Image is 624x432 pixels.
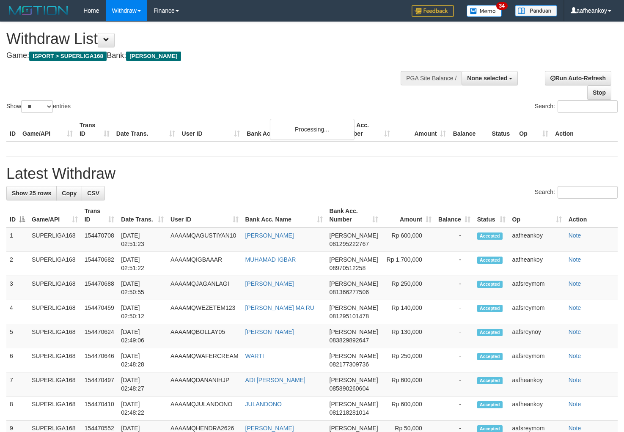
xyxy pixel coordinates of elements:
[330,328,378,335] span: [PERSON_NAME]
[81,227,118,252] td: 154470708
[118,396,167,421] td: [DATE] 02:48:22
[6,348,28,372] td: 6
[435,396,474,421] td: -
[6,52,407,60] h4: Game: Bank:
[243,118,337,142] th: Bank Acc. Name
[167,276,242,300] td: AAAAMQJAGANLAGI
[545,71,611,85] a: Run Auto-Refresh
[6,372,28,396] td: 7
[62,190,77,197] span: Copy
[330,409,369,416] span: Copy 081218281014 to clipboard
[382,227,435,252] td: Rp 600,000
[330,304,378,311] span: [PERSON_NAME]
[569,377,581,383] a: Note
[509,348,565,372] td: aafsreymom
[6,227,28,252] td: 1
[118,372,167,396] td: [DATE] 02:48:27
[87,190,99,197] span: CSV
[56,186,82,200] a: Copy
[509,227,565,252] td: aafheankoy
[81,396,118,421] td: 154470410
[330,401,378,407] span: [PERSON_NAME]
[245,256,296,263] a: MUHAMAD IGBAR
[245,401,282,407] a: JULANDONO
[28,203,81,227] th: Game/API: activate to sort column ascending
[569,232,581,239] a: Note
[29,52,107,61] span: ISPORT > SUPERLIGA168
[6,324,28,348] td: 5
[28,276,81,300] td: SUPERLIGA168
[509,324,565,348] td: aafsreynoy
[167,252,242,276] td: AAAAMQIGBAAAR
[81,203,118,227] th: Trans ID: activate to sort column ascending
[6,396,28,421] td: 8
[6,252,28,276] td: 2
[113,118,179,142] th: Date Trans.
[28,396,81,421] td: SUPERLIGA168
[118,276,167,300] td: [DATE] 02:50:55
[462,71,518,85] button: None selected
[393,118,450,142] th: Amount
[558,100,618,113] input: Search:
[19,118,76,142] th: Game/API
[28,227,81,252] td: SUPERLIGA168
[28,324,81,348] td: SUPERLIGA168
[81,300,118,324] td: 154470459
[569,304,581,311] a: Note
[449,118,488,142] th: Balance
[330,280,378,287] span: [PERSON_NAME]
[382,324,435,348] td: Rp 130,000
[330,241,369,247] span: Copy 081295222767 to clipboard
[6,300,28,324] td: 4
[516,118,552,142] th: Op
[6,100,71,113] label: Show entries
[382,203,435,227] th: Amount: activate to sort column ascending
[535,186,618,199] label: Search:
[330,361,369,368] span: Copy 082177309736 to clipboard
[509,396,565,421] td: aafheankoy
[242,203,326,227] th: Bank Acc. Name: activate to sort column ascending
[167,372,242,396] td: AAAAMQDANANIHJP
[6,203,28,227] th: ID: activate to sort column descending
[477,329,503,336] span: Accepted
[467,5,502,17] img: Button%20Memo.svg
[435,300,474,324] td: -
[337,118,393,142] th: Bank Acc. Number
[326,203,382,227] th: Bank Acc. Number: activate to sort column ascending
[515,5,557,16] img: panduan.png
[569,401,581,407] a: Note
[509,300,565,324] td: aafsreymom
[435,252,474,276] td: -
[118,252,167,276] td: [DATE] 02:51:22
[467,75,507,82] span: None selected
[488,118,516,142] th: Status
[552,118,618,142] th: Action
[509,252,565,276] td: aafheankoy
[330,265,366,271] span: Copy 08970512258 to clipboard
[6,186,57,200] a: Show 25 rows
[118,324,167,348] td: [DATE] 02:49:06
[569,280,581,287] a: Note
[118,203,167,227] th: Date Trans.: activate to sort column ascending
[245,353,264,359] a: WARTI
[28,252,81,276] td: SUPERLIGA168
[167,203,242,227] th: User ID: activate to sort column ascending
[21,100,53,113] select: Showentries
[167,348,242,372] td: AAAAMQWAFERCREAM
[6,118,19,142] th: ID
[6,4,71,17] img: MOTION_logo.png
[382,348,435,372] td: Rp 250,000
[509,276,565,300] td: aafsreymom
[382,252,435,276] td: Rp 1,700,000
[28,348,81,372] td: SUPERLIGA168
[569,328,581,335] a: Note
[245,328,294,335] a: [PERSON_NAME]
[435,203,474,227] th: Balance: activate to sort column ascending
[330,353,378,359] span: [PERSON_NAME]
[330,425,378,432] span: [PERSON_NAME]
[245,304,314,311] a: [PERSON_NAME] MA RU
[330,337,369,344] span: Copy 083829892647 to clipboard
[330,232,378,239] span: [PERSON_NAME]
[477,257,503,264] span: Accepted
[245,280,294,287] a: [PERSON_NAME]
